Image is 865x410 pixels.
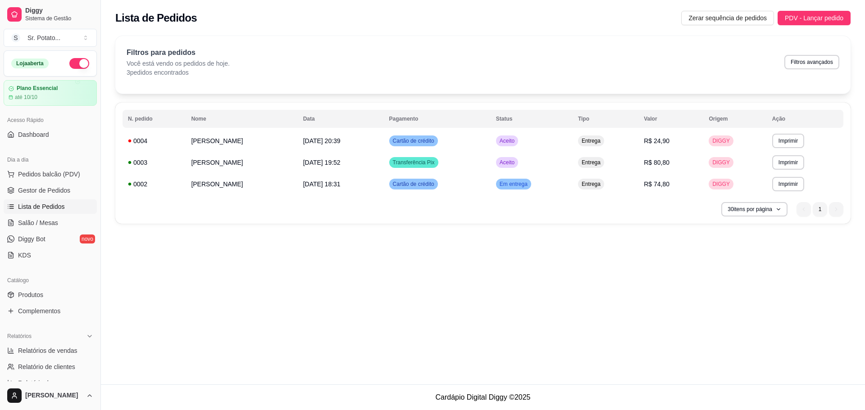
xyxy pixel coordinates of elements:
[498,180,529,188] span: Em entrega
[127,59,230,68] p: Você está vendo os pedidos de hoje.
[18,306,60,315] span: Complementos
[4,343,97,358] a: Relatórios de vendas
[69,58,89,69] button: Alterar Status
[4,288,97,302] a: Produtos
[573,110,638,128] th: Tipo
[498,137,516,144] span: Aceito
[4,376,97,390] a: Relatório de mesas
[710,159,732,166] span: DIGGY
[18,202,65,211] span: Lista de Pedidos
[4,183,97,198] a: Gestor de Pedidos
[101,384,865,410] footer: Cardápio Digital Diggy © 2025
[4,232,97,246] a: Diggy Botnovo
[25,7,93,15] span: Diggy
[785,13,843,23] span: PDV - Lançar pedido
[767,110,843,128] th: Ação
[4,385,97,406] button: [PERSON_NAME]
[4,4,97,25] a: DiggySistema de Gestão
[18,346,77,355] span: Relatórios de vendas
[580,159,602,166] span: Entrega
[127,68,230,77] p: 3 pedidos encontrados
[18,362,75,371] span: Relatório de clientes
[391,180,436,188] span: Cartão de crédito
[27,33,60,42] div: Sr. Potato ...
[123,110,186,128] th: N. pedido
[391,159,437,166] span: Transferência Pix
[15,94,37,101] article: até 10/10
[18,251,31,260] span: KDS
[25,15,93,22] span: Sistema de Gestão
[11,33,20,42] span: S
[115,11,197,25] h2: Lista de Pedidos
[18,218,58,227] span: Salão / Mesas
[25,392,82,400] span: [PERSON_NAME]
[127,47,230,58] p: Filtros para pedidos
[4,113,97,127] div: Acesso Rápido
[710,137,732,144] span: DIGGY
[4,360,97,374] a: Relatório de clientes
[638,110,703,128] th: Valor
[391,137,436,144] span: Cartão de crédito
[580,137,602,144] span: Entrega
[186,173,297,195] td: [PERSON_NAME]
[384,110,491,128] th: Pagamento
[710,180,732,188] span: DIGGY
[18,170,80,179] span: Pedidos balcão (PDV)
[4,216,97,230] a: Salão / Mesas
[7,333,32,340] span: Relatórios
[792,198,848,221] nav: pagination navigation
[644,137,669,144] span: R$ 24,90
[18,130,49,139] span: Dashboard
[128,136,180,145] div: 0004
[303,137,341,144] span: [DATE] 20:39
[498,159,516,166] span: Aceito
[644,180,669,188] span: R$ 74,80
[681,11,774,25] button: Zerar sequência de pedidos
[772,155,804,170] button: Imprimir
[784,55,839,69] button: Filtros avançados
[4,127,97,142] a: Dashboard
[4,273,97,288] div: Catálogo
[17,85,58,92] article: Plano Essencial
[772,134,804,148] button: Imprimir
[4,167,97,181] button: Pedidos balcão (PDV)
[11,59,49,68] div: Loja aberta
[703,110,766,128] th: Origem
[721,202,788,216] button: 30itens por página
[4,248,97,262] a: KDS
[813,202,827,216] li: pagination item 1 active
[128,158,180,167] div: 0003
[644,159,669,166] span: R$ 80,80
[778,11,851,25] button: PDV - Lançar pedido
[128,180,180,189] div: 0002
[4,304,97,318] a: Complementos
[772,177,804,191] button: Imprimir
[580,180,602,188] span: Entrega
[4,80,97,106] a: Plano Essencialaté 10/10
[491,110,573,128] th: Status
[18,290,43,299] span: Produtos
[4,153,97,167] div: Dia a dia
[18,186,70,195] span: Gestor de Pedidos
[18,378,73,387] span: Relatório de mesas
[18,234,46,243] span: Diggy Bot
[4,29,97,47] button: Select a team
[298,110,384,128] th: Data
[303,159,341,166] span: [DATE] 19:52
[186,152,297,173] td: [PERSON_NAME]
[688,13,767,23] span: Zerar sequência de pedidos
[186,110,297,128] th: Nome
[4,199,97,214] a: Lista de Pedidos
[303,180,341,188] span: [DATE] 18:31
[186,130,297,152] td: [PERSON_NAME]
